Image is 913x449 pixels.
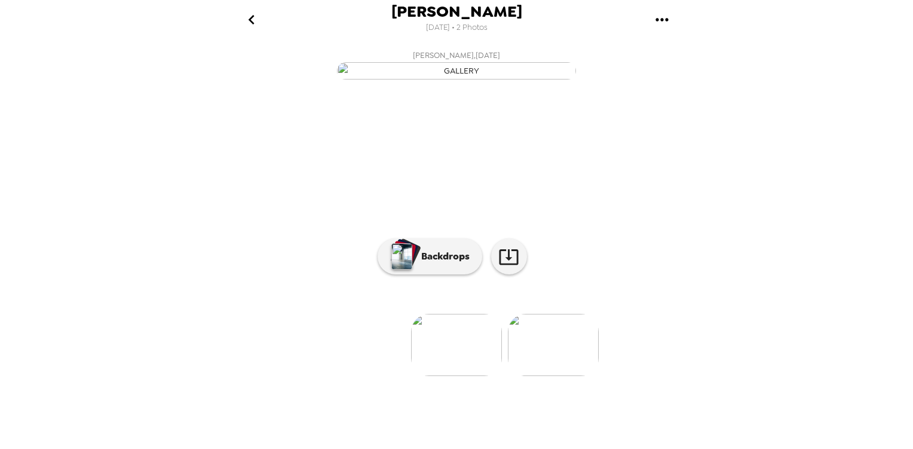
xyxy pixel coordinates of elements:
[391,4,522,20] span: [PERSON_NAME]
[415,249,470,264] p: Backdrops
[426,20,488,36] span: [DATE] • 2 Photos
[378,239,482,274] button: Backdrops
[411,314,502,376] img: gallery
[337,62,576,80] img: gallery
[413,48,500,62] span: [PERSON_NAME] , [DATE]
[217,45,696,83] button: [PERSON_NAME],[DATE]
[508,314,599,376] img: gallery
